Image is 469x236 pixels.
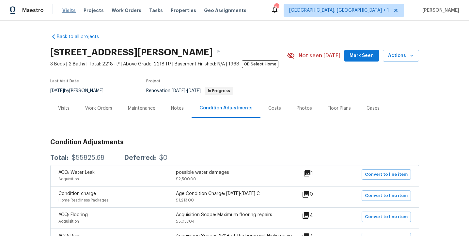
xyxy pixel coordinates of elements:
span: - [172,89,201,93]
div: 0 [302,190,334,198]
span: [DATE] [172,89,185,93]
span: Acquisition [58,177,79,181]
div: 1 [303,169,334,177]
span: Renovation [146,89,233,93]
div: Maintenance [128,105,155,112]
span: Not seen [DATE] [299,52,340,59]
a: Back to all projects [50,34,113,40]
button: Copy Address [213,47,225,58]
span: 3 Beds | 2 Baths | Total: 2218 ft² | Above Grade: 2218 ft² | Basement Finished: N/A | 1968 [50,61,287,67]
span: Home Readiness Packages [58,198,108,202]
div: Acquisition Scope: Maximum flooring repairs [176,212,293,218]
span: Work Orders [112,7,141,14]
div: Notes [171,105,184,112]
span: Tasks [149,8,163,13]
div: Costs [268,105,281,112]
button: Convert to line item [362,190,411,201]
span: Last Visit Date [50,79,79,83]
div: $55825.68 [72,155,104,161]
span: [PERSON_NAME] [420,7,459,14]
div: 41 [274,4,279,10]
span: Project [146,79,161,83]
div: Cases [367,105,380,112]
div: Deferred: [124,155,156,161]
span: In Progress [205,89,233,93]
span: $5,057.04 [176,219,195,223]
button: Convert to line item [362,169,411,180]
span: Visits [62,7,76,14]
button: Actions [383,50,419,62]
button: Convert to line item [362,212,411,222]
span: [DATE] [187,89,201,93]
span: [GEOGRAPHIC_DATA], [GEOGRAPHIC_DATA] + 1 [289,7,389,14]
span: $2,500.00 [176,177,196,181]
span: Convert to line item [365,171,408,178]
span: ACQ: Flooring [58,213,88,217]
span: Properties [171,7,196,14]
div: Condition Adjustments [199,105,253,111]
h3: Condition Adjustments [50,139,419,146]
div: Age Condition Charge: [DATE]-[DATE] C [176,190,293,197]
div: Total: [50,155,69,161]
div: 4 [302,212,334,219]
span: Convert to line item [365,192,408,200]
div: Visits [58,105,70,112]
span: ACQ: Water Leak [58,170,95,175]
h2: [STREET_ADDRESS][PERSON_NAME] [50,49,213,56]
div: possible water damages [176,169,293,176]
span: Actions [388,52,414,60]
div: $0 [159,155,167,161]
span: [DATE] [50,89,64,93]
span: Mark Seen [350,52,374,60]
span: Condition charge [58,191,96,196]
div: by [PERSON_NAME] [50,87,111,95]
div: Work Orders [85,105,112,112]
span: OD Select Home [242,60,278,68]
span: Maestro [22,7,44,14]
div: Photos [297,105,312,112]
span: $1,213.00 [176,198,194,202]
span: Projects [84,7,104,14]
div: Floor Plans [328,105,351,112]
span: Convert to line item [365,213,408,221]
button: Mark Seen [344,50,379,62]
span: Acquisition [58,219,79,223]
span: Geo Assignments [204,7,246,14]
